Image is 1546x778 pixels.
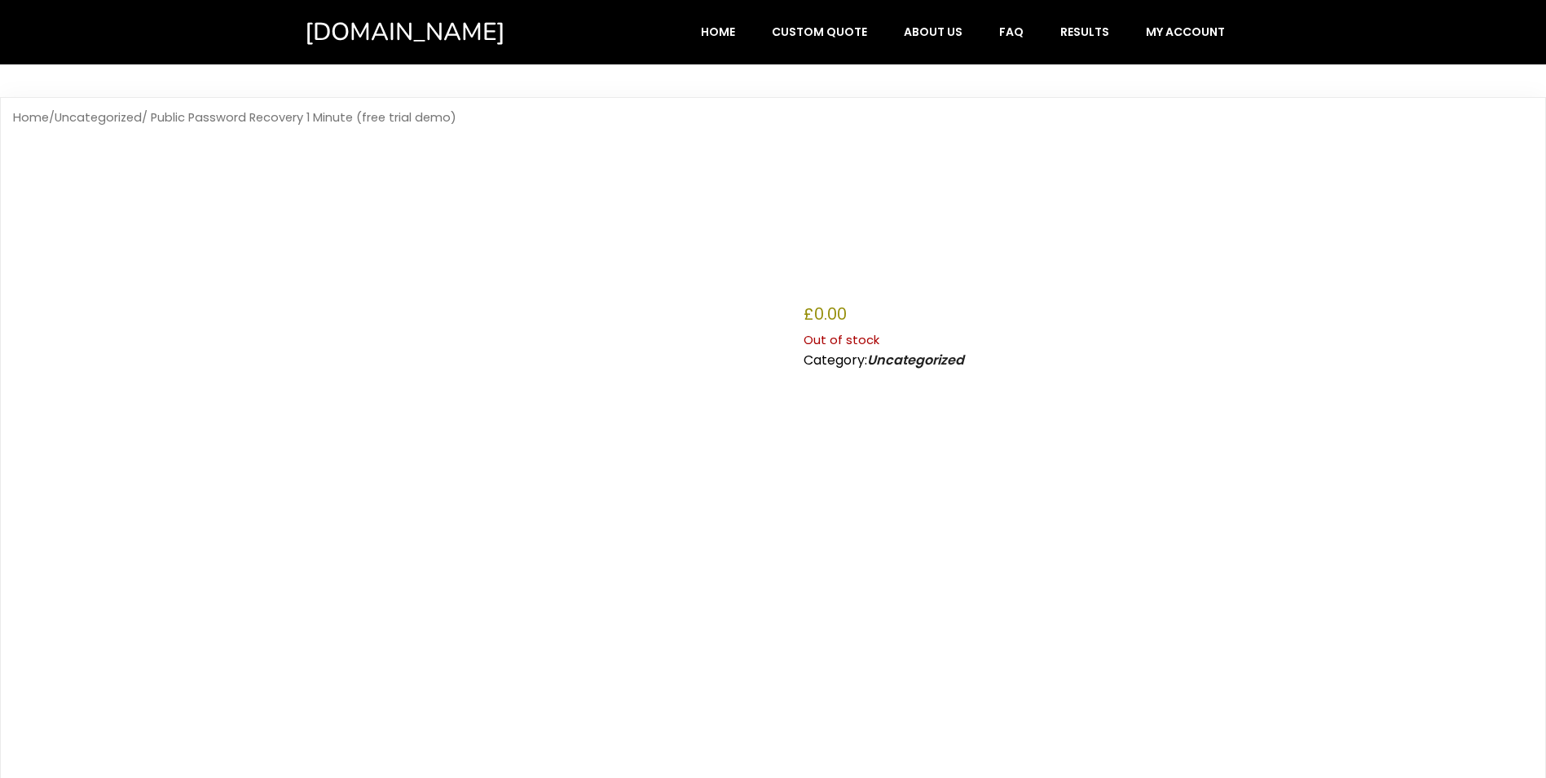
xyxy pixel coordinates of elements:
[999,24,1024,39] span: FAQ
[1060,24,1109,39] span: Results
[904,24,962,39] span: About Us
[982,16,1041,47] a: FAQ
[867,351,964,369] a: Uncategorized
[1129,16,1242,47] a: My account
[772,24,867,39] span: Custom Quote
[55,109,142,126] a: Uncategorized
[887,16,980,47] a: About Us
[804,164,1533,291] h1: Public Password Recovery 1 Minute (free trial demo)
[684,16,752,47] a: Home
[804,351,964,369] span: Category:
[804,303,847,325] bdi: 0.00
[13,109,49,126] a: Home
[804,329,1533,351] p: Out of stock
[1146,24,1225,39] span: My account
[804,303,814,325] span: £
[755,16,884,47] a: Custom Quote
[13,110,1533,126] nav: Breadcrumb
[305,16,575,48] a: [DOMAIN_NAME]
[1043,16,1126,47] a: Results
[701,24,735,39] span: Home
